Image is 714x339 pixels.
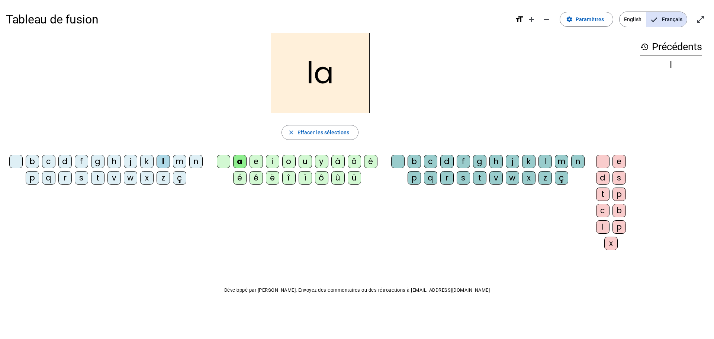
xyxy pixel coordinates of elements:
div: z [538,171,552,185]
div: î [282,171,296,185]
div: g [91,155,104,168]
div: m [173,155,186,168]
div: s [75,171,88,185]
div: w [506,171,519,185]
div: j [124,155,137,168]
div: ü [348,171,361,185]
div: s [457,171,470,185]
div: d [58,155,72,168]
button: Paramètres [560,12,613,27]
div: z [157,171,170,185]
div: ë [266,171,279,185]
div: v [107,171,121,185]
button: Effacer les sélections [282,125,358,140]
div: t [473,171,486,185]
div: h [489,155,503,168]
mat-icon: add [527,15,536,24]
div: a [233,155,247,168]
div: é [233,171,247,185]
div: ç [555,171,568,185]
div: q [424,171,437,185]
div: n [571,155,585,168]
div: r [58,171,72,185]
mat-icon: format_size [515,15,524,24]
div: x [522,171,535,185]
div: t [596,188,610,201]
div: w [124,171,137,185]
button: Entrer en plein écran [693,12,708,27]
mat-icon: remove [542,15,551,24]
h3: Précédents [640,39,702,55]
h2: la [271,33,370,113]
button: Diminuer la taille de la police [539,12,554,27]
div: x [140,171,154,185]
div: g [473,155,486,168]
div: d [440,155,454,168]
mat-icon: history [640,42,649,51]
div: r [440,171,454,185]
div: x [604,237,618,250]
div: c [42,155,55,168]
div: e [612,155,626,168]
div: s [612,171,626,185]
div: c [596,204,610,217]
div: p [612,188,626,201]
div: û [331,171,345,185]
mat-icon: close [288,129,295,136]
div: d [596,171,610,185]
div: b [612,204,626,217]
div: à [331,155,345,168]
div: b [408,155,421,168]
div: k [140,155,154,168]
div: f [75,155,88,168]
h1: Tableau de fusion [6,7,509,31]
div: v [489,171,503,185]
span: English [620,12,646,27]
div: â [348,155,361,168]
div: m [555,155,568,168]
span: Français [646,12,687,27]
div: e [250,155,263,168]
button: Augmenter la taille de la police [524,12,539,27]
div: p [612,220,626,234]
div: h [107,155,121,168]
div: ç [173,171,186,185]
div: p [408,171,421,185]
div: y [315,155,328,168]
div: k [522,155,535,168]
div: n [189,155,203,168]
div: u [299,155,312,168]
div: f [457,155,470,168]
mat-icon: settings [566,16,573,23]
div: l [596,220,610,234]
div: ê [250,171,263,185]
div: p [26,171,39,185]
div: i [266,155,279,168]
div: è [364,155,377,168]
div: ô [315,171,328,185]
div: q [42,171,55,185]
div: l [538,155,552,168]
div: ï [299,171,312,185]
p: Développé par [PERSON_NAME]. Envoyez des commentaires ou des rétroactions à [EMAIL_ADDRESS][DOMAI... [6,286,708,295]
div: j [506,155,519,168]
div: t [91,171,104,185]
mat-icon: open_in_full [696,15,705,24]
mat-button-toggle-group: Language selection [619,12,687,27]
span: Paramètres [576,15,604,24]
span: Effacer les sélections [297,128,349,137]
div: o [282,155,296,168]
div: l [157,155,170,168]
div: c [424,155,437,168]
div: l [640,61,702,70]
div: b [26,155,39,168]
